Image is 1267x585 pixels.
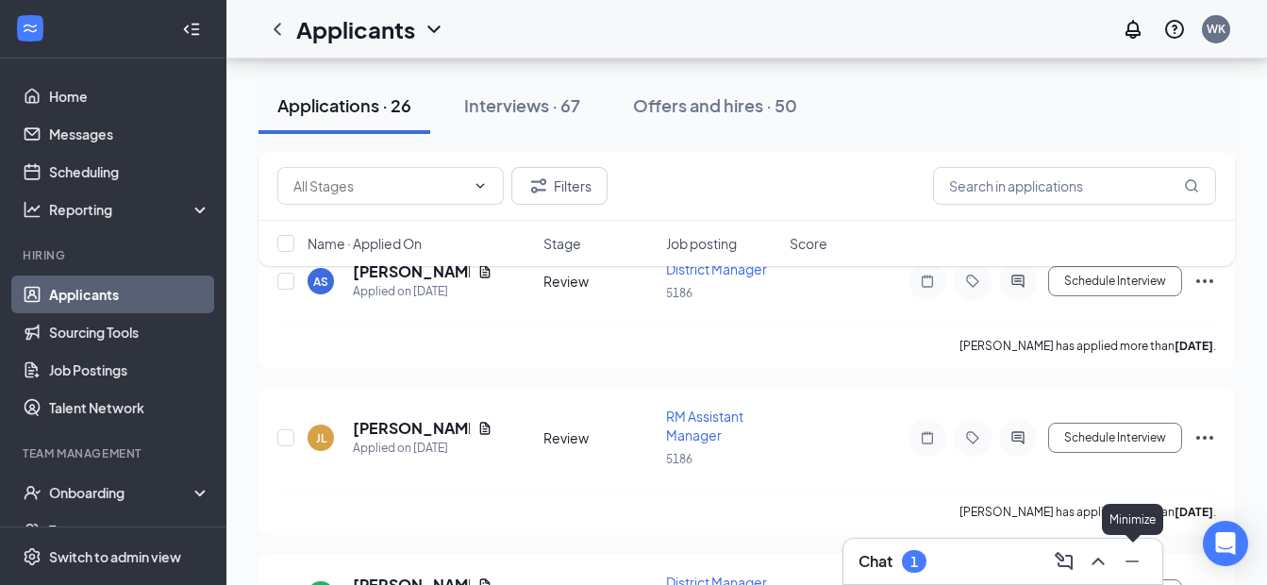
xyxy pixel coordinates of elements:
[1083,546,1113,577] button: ChevronUp
[543,428,656,447] div: Review
[49,547,181,566] div: Switch to admin view
[49,115,210,153] a: Messages
[464,93,580,117] div: Interviews · 67
[49,351,210,389] a: Job Postings
[473,178,488,193] svg: ChevronDown
[1184,178,1199,193] svg: MagnifyingGlass
[49,483,194,502] div: Onboarding
[666,408,743,443] span: RM Assistant Manager
[49,313,210,351] a: Sourcing Tools
[1087,550,1109,573] svg: ChevronUp
[353,282,492,301] div: Applied on [DATE]
[23,200,42,219] svg: Analysis
[182,20,201,39] svg: Collapse
[1049,546,1079,577] button: ComposeMessage
[277,93,411,117] div: Applications · 26
[1053,550,1075,573] svg: ComposeMessage
[511,167,608,205] button: Filter Filters
[296,13,415,45] h1: Applicants
[293,175,465,196] input: All Stages
[1048,423,1182,453] button: Schedule Interview
[353,418,470,439] h5: [PERSON_NAME]
[353,439,492,458] div: Applied on [DATE]
[49,77,210,115] a: Home
[1121,550,1143,573] svg: Minimize
[1203,521,1248,566] div: Open Intercom Messenger
[959,338,1216,354] p: [PERSON_NAME] has applied more than .
[49,276,210,313] a: Applicants
[1102,504,1163,535] div: Minimize
[916,430,939,445] svg: Note
[49,200,211,219] div: Reporting
[790,234,827,253] span: Score
[933,167,1216,205] input: Search in applications
[527,175,550,197] svg: Filter
[49,153,210,191] a: Scheduling
[1207,21,1225,37] div: WK
[666,452,692,466] span: 5186
[633,93,797,117] div: Offers and hires · 50
[423,18,445,41] svg: ChevronDown
[49,511,210,549] a: Team
[49,389,210,426] a: Talent Network
[316,430,326,446] div: JL
[666,234,737,253] span: Job posting
[1163,18,1186,41] svg: QuestionInfo
[543,234,581,253] span: Stage
[961,430,984,445] svg: Tag
[23,247,207,263] div: Hiring
[266,18,289,41] svg: ChevronLeft
[959,504,1216,520] p: [PERSON_NAME] has applied more than .
[1175,339,1213,353] b: [DATE]
[477,421,492,436] svg: Document
[1175,505,1213,519] b: [DATE]
[1117,546,1147,577] button: Minimize
[910,554,918,570] div: 1
[666,286,692,300] span: 5186
[23,547,42,566] svg: Settings
[1122,18,1144,41] svg: Notifications
[23,483,42,502] svg: UserCheck
[1193,426,1216,449] svg: Ellipses
[1007,430,1029,445] svg: ActiveChat
[308,234,422,253] span: Name · Applied On
[23,445,207,461] div: Team Management
[21,19,40,38] svg: WorkstreamLogo
[859,551,892,572] h3: Chat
